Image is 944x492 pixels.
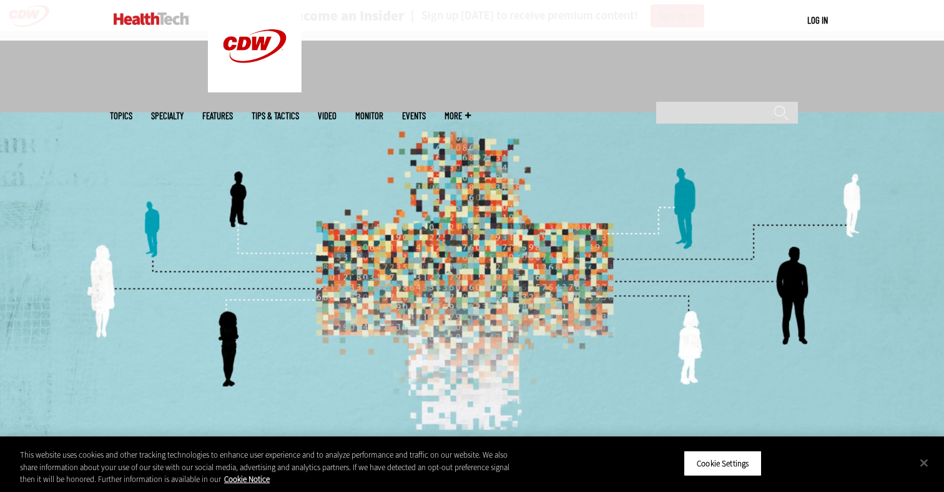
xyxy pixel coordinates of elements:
div: User menu [807,14,828,27]
span: More [445,111,471,121]
img: Home [114,12,189,25]
a: Video [318,111,337,121]
a: Log in [807,14,828,26]
a: More information about your privacy [224,474,270,485]
a: MonITor [355,111,383,121]
a: Features [202,111,233,121]
span: Topics [110,111,132,121]
a: CDW [208,82,302,96]
div: This website uses cookies and other tracking technologies to enhance user experience and to analy... [20,449,519,486]
span: Specialty [151,111,184,121]
button: Cookie Settings [684,450,762,476]
a: Events [402,111,426,121]
a: Tips & Tactics [252,111,299,121]
button: Close [910,449,938,476]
